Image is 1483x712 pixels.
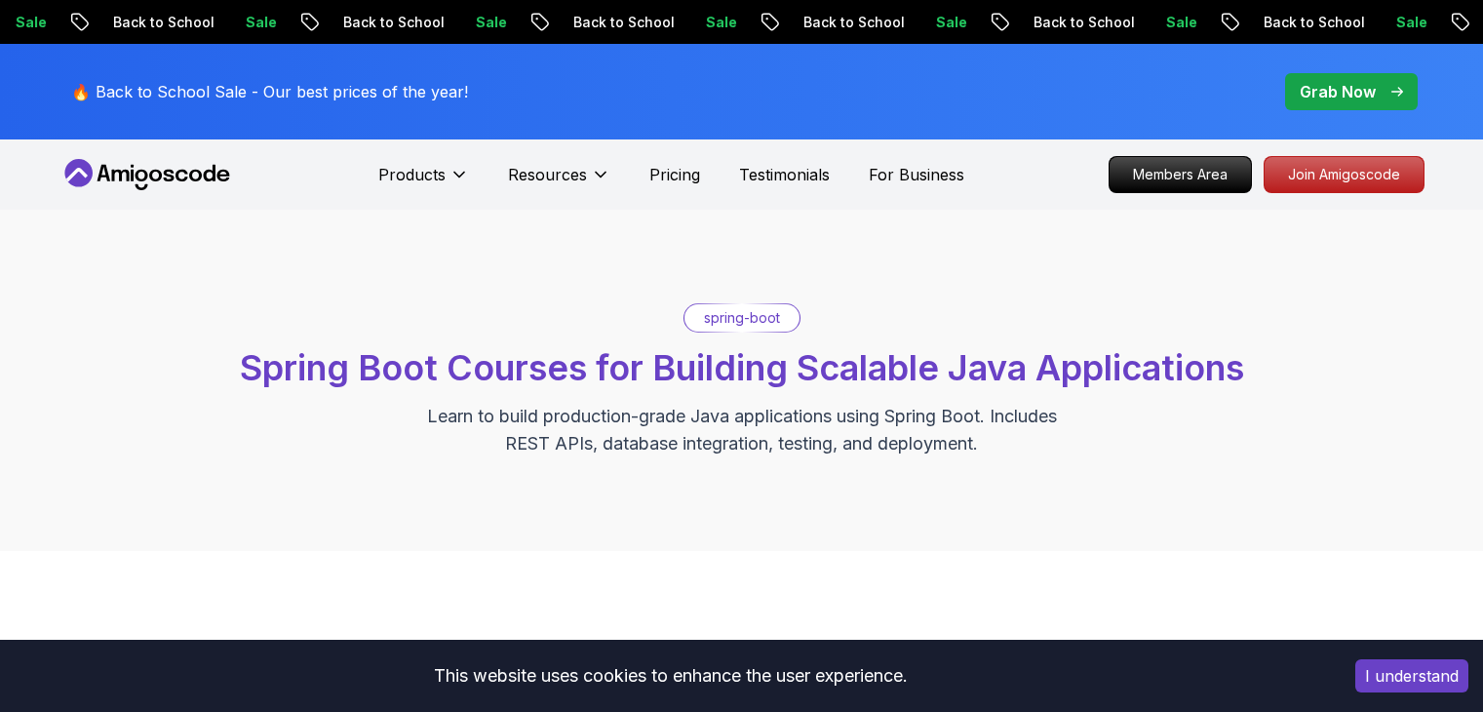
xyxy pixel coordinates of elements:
[225,13,288,32] p: Sale
[1355,659,1468,692] button: Accept cookies
[1264,156,1424,193] a: Join Amigoscode
[1243,13,1376,32] p: Back to School
[553,13,685,32] p: Back to School
[685,13,748,32] p: Sale
[1109,156,1252,193] a: Members Area
[1013,13,1146,32] p: Back to School
[93,13,225,32] p: Back to School
[1265,157,1424,192] p: Join Amigoscode
[649,163,700,186] a: Pricing
[1376,13,1438,32] p: Sale
[1110,157,1251,192] p: Members Area
[783,13,916,32] p: Back to School
[15,654,1326,697] div: This website uses cookies to enhance the user experience.
[378,163,446,186] p: Products
[323,13,455,32] p: Back to School
[455,13,518,32] p: Sale
[508,163,587,186] p: Resources
[739,163,830,186] a: Testimonials
[508,163,610,202] button: Resources
[240,346,1244,389] span: Spring Boot Courses for Building Scalable Java Applications
[414,403,1070,457] p: Learn to build production-grade Java applications using Spring Boot. Includes REST APIs, database...
[869,163,964,186] a: For Business
[916,13,978,32] p: Sale
[704,308,780,328] p: spring-boot
[1146,13,1208,32] p: Sale
[1300,80,1376,103] p: Grab Now
[378,163,469,202] button: Products
[71,80,468,103] p: 🔥 Back to School Sale - Our best prices of the year!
